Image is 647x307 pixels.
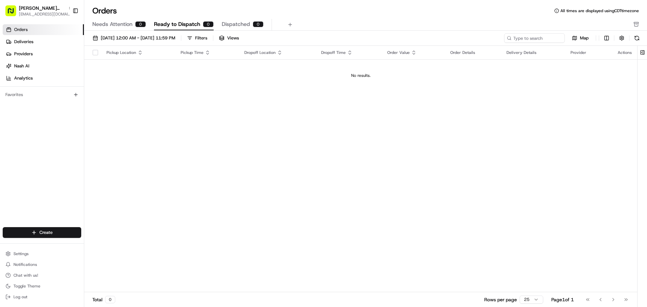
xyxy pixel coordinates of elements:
span: [DATE] 12:00 AM - [DATE] 11:59 PM [101,35,175,41]
button: Log out [3,292,81,302]
div: 0 [203,21,214,27]
span: Deliveries [14,39,33,45]
span: Create [39,229,53,236]
div: 0 [105,296,115,303]
div: Pickup Time [181,50,234,55]
a: Analytics [3,73,84,84]
div: 0 [253,21,264,27]
span: All times are displayed using CDT timezone [560,8,639,13]
button: [DATE] 12:00 AM - [DATE] 11:59 PM [90,33,178,43]
a: Orders [3,24,84,35]
button: Refresh [632,33,642,43]
a: Deliveries [3,36,84,47]
div: Filters [195,35,207,41]
div: 0 [135,21,146,27]
span: Log out [13,294,27,300]
a: Providers [3,49,84,59]
div: Total [92,296,115,303]
h1: Orders [92,5,117,16]
button: [EMAIL_ADDRESS][DOMAIN_NAME] [19,11,73,17]
span: Providers [14,51,33,57]
button: Views [216,33,242,43]
a: Nash AI [3,61,84,71]
span: Needs Attention [92,20,132,28]
div: Pickup Location [106,50,170,55]
span: Settings [13,251,29,256]
button: Notifications [3,260,81,269]
span: Ready to Dispatch [154,20,200,28]
span: Toggle Theme [13,283,40,289]
div: Dropoff Time [321,50,376,55]
div: Order Value [387,50,439,55]
span: Analytics [14,75,33,81]
button: [PERSON_NAME][GEOGRAPHIC_DATA] [19,5,65,11]
button: Chat with us! [3,271,81,280]
button: Settings [3,249,81,258]
div: Favorites [3,89,81,100]
div: Order Details [450,50,496,55]
span: Dispatched [222,20,250,28]
button: Map [567,34,593,42]
div: Delivery Details [506,50,560,55]
span: Map [580,35,589,41]
button: Create [3,227,81,238]
button: Toggle Theme [3,281,81,291]
span: Chat with us! [13,273,38,278]
input: Type to search [504,33,565,43]
div: Actions [618,50,632,55]
div: No results. [87,73,635,78]
span: Views [227,35,239,41]
div: Provider [571,50,607,55]
button: Filters [184,33,210,43]
p: Rows per page [484,296,517,303]
div: Page 1 of 1 [551,296,574,303]
span: Orders [14,27,28,33]
span: Nash AI [14,63,29,69]
button: [PERSON_NAME][GEOGRAPHIC_DATA][EMAIL_ADDRESS][DOMAIN_NAME] [3,3,70,19]
div: Dropoff Location [244,50,310,55]
span: Notifications [13,262,37,267]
